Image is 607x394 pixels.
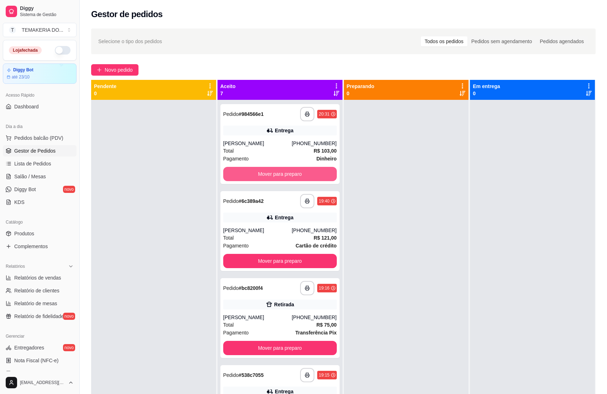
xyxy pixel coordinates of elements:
[14,370,53,377] span: Controle de caixa
[12,74,30,80] article: até 23/10
[20,5,74,12] span: Diggy
[14,160,51,167] span: Lista de Pedidos
[14,199,25,206] span: KDS
[223,167,337,181] button: Mover para preparo
[3,368,77,379] a: Controle de caixa
[314,148,337,154] strong: R$ 103,00
[223,329,249,337] span: Pagamento
[3,89,77,101] div: Acesso Rápido
[292,314,336,321] div: [PHONE_NUMBER]
[295,330,337,336] strong: Transferência Pix
[223,155,249,163] span: Pagamento
[223,254,337,268] button: Mover para preparo
[275,214,293,221] div: Entrega
[91,64,138,76] button: Novo pedido
[319,111,329,117] div: 20:31
[14,186,36,193] span: Diggy Bot
[14,103,39,110] span: Dashboard
[14,357,58,364] span: Nota Fiscal (NFC-e)
[3,228,77,239] a: Produtos
[319,372,329,378] div: 19:15
[20,380,65,385] span: [EMAIL_ADDRESS][DOMAIN_NAME]
[220,90,236,97] p: 7
[3,121,77,132] div: Dia a dia
[223,140,292,147] div: [PERSON_NAME]
[3,132,77,144] button: Pedidos balcão (PDV)
[3,331,77,342] div: Gerenciar
[14,173,46,180] span: Salão / Mesas
[3,272,77,283] a: Relatórios de vendas
[239,198,263,204] strong: # 6c389a42
[347,90,375,97] p: 0
[14,243,48,250] span: Complementos
[223,341,337,355] button: Mover para preparo
[295,243,336,249] strong: Cartão de crédito
[6,263,25,269] span: Relatórios
[3,355,77,366] a: Nota Fiscal (NFC-e)
[319,198,329,204] div: 19:40
[536,36,588,46] div: Pedidos agendados
[9,26,16,34] span: T
[14,344,44,351] span: Entregadores
[223,227,292,234] div: [PERSON_NAME]
[14,313,64,320] span: Relatório de fidelidade
[91,9,163,20] h2: Gestor de pedidos
[319,285,329,291] div: 19:16
[220,83,236,90] p: Aceito
[223,285,239,291] span: Pedido
[274,301,294,308] div: Retirada
[3,145,77,157] a: Gestor de Pedidos
[239,111,263,117] strong: # 984566e1
[223,234,234,242] span: Total
[3,184,77,195] a: Diggy Botnovo
[22,26,63,34] div: TEMAKERIA DO ...
[223,242,249,250] span: Pagamento
[223,314,292,321] div: [PERSON_NAME]
[239,372,263,378] strong: # 538c7055
[20,12,74,17] span: Sistema de Gestão
[473,90,500,97] p: 0
[292,227,336,234] div: [PHONE_NUMBER]
[3,3,77,20] a: DiggySistema de Gestão
[239,285,263,291] strong: # bc8200f4
[473,83,500,90] p: Em entrega
[3,196,77,208] a: KDS
[3,23,77,37] button: Select a team
[223,147,234,155] span: Total
[98,37,162,45] span: Selecione o tipo dos pedidos
[3,101,77,112] a: Dashboard
[94,83,116,90] p: Pendente
[105,66,133,74] span: Novo pedido
[347,83,375,90] p: Preparando
[3,241,77,252] a: Complementos
[14,230,34,237] span: Produtos
[97,67,102,72] span: plus
[14,300,57,307] span: Relatório de mesas
[3,216,77,228] div: Catálogo
[3,285,77,296] a: Relatório de clientes
[421,36,467,46] div: Todos os pedidos
[314,235,337,241] strong: R$ 121,00
[316,156,337,162] strong: Dinheiro
[316,322,337,328] strong: R$ 75,00
[14,274,61,281] span: Relatórios de vendas
[223,111,239,117] span: Pedido
[275,127,293,134] div: Entrega
[223,198,239,204] span: Pedido
[3,342,77,353] a: Entregadoresnovo
[94,90,116,97] p: 0
[9,46,42,54] div: Loja fechada
[14,147,56,154] span: Gestor de Pedidos
[223,372,239,378] span: Pedido
[3,311,77,322] a: Relatório de fidelidadenovo
[14,287,59,294] span: Relatório de clientes
[3,298,77,309] a: Relatório de mesas
[55,46,70,55] button: Alterar Status
[13,67,33,73] article: Diggy Bot
[3,158,77,169] a: Lista de Pedidos
[467,36,536,46] div: Pedidos sem agendamento
[3,63,77,84] a: Diggy Botaté 23/10
[3,374,77,391] button: [EMAIL_ADDRESS][DOMAIN_NAME]
[223,321,234,329] span: Total
[14,134,63,142] span: Pedidos balcão (PDV)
